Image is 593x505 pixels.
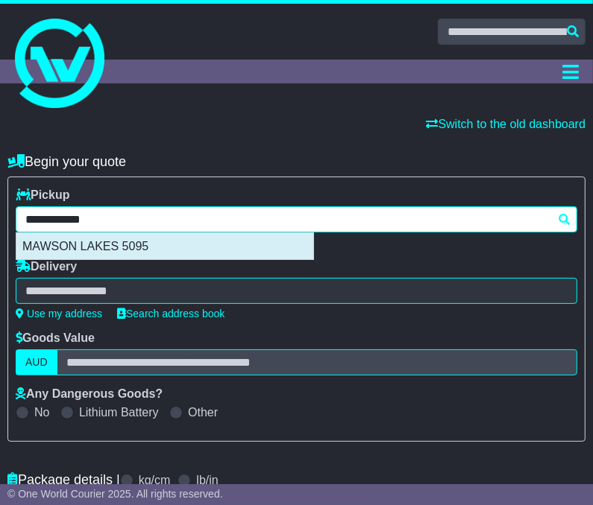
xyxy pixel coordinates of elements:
[556,60,586,83] button: Toggle navigation
[16,206,577,232] typeahead: Please provide city
[117,308,225,320] a: Search address book
[7,472,120,488] h4: Package details |
[16,387,163,401] label: Any Dangerous Goods?
[7,154,586,170] h4: Begin your quote
[16,188,69,202] label: Pickup
[16,349,57,375] label: AUD
[79,405,159,419] label: Lithium Battery
[196,473,218,487] label: lb/in
[188,405,218,419] label: Other
[16,259,77,273] label: Delivery
[427,118,586,130] a: Switch to the old dashboard
[16,233,313,259] div: MAWSON LAKES 5095
[16,331,95,345] label: Goods Value
[139,473,171,487] label: kg/cm
[34,405,49,419] label: No
[16,308,102,320] a: Use my address
[7,488,223,500] span: © One World Courier 2025. All rights reserved.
